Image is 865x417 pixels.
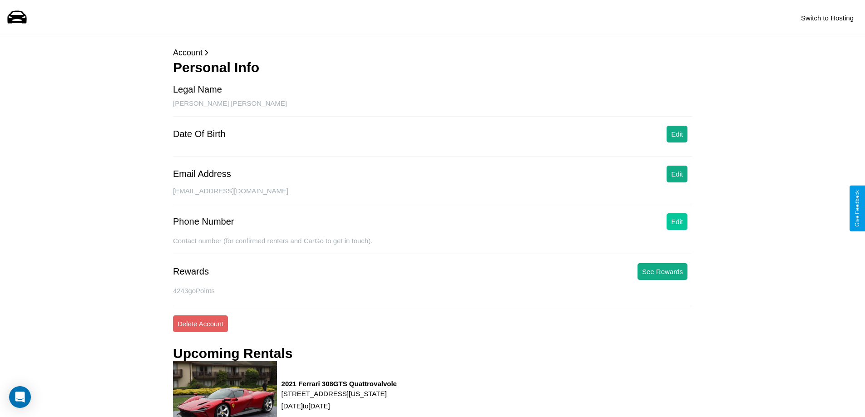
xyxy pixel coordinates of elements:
p: Account [173,45,692,60]
button: Edit [667,126,687,142]
div: Open Intercom Messenger [9,386,31,408]
div: Date Of Birth [173,129,226,139]
div: Give Feedback [854,190,860,227]
button: See Rewards [638,263,687,280]
button: Edit [667,213,687,230]
div: Email Address [173,169,231,179]
div: [EMAIL_ADDRESS][DOMAIN_NAME] [173,187,692,204]
p: [DATE] to [DATE] [282,400,397,412]
h3: Personal Info [173,60,692,75]
button: Edit [667,166,687,182]
button: Switch to Hosting [796,10,858,26]
p: 4243 goPoints [173,285,692,297]
button: Delete Account [173,315,228,332]
div: Legal Name [173,84,222,95]
div: Contact number (for confirmed renters and CarGo to get in touch). [173,237,692,254]
div: [PERSON_NAME] [PERSON_NAME] [173,99,692,117]
div: Rewards [173,266,209,277]
div: Phone Number [173,216,234,227]
p: [STREET_ADDRESS][US_STATE] [282,388,397,400]
h3: Upcoming Rentals [173,346,292,361]
h3: 2021 Ferrari 308GTS Quattrovalvole [282,380,397,388]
